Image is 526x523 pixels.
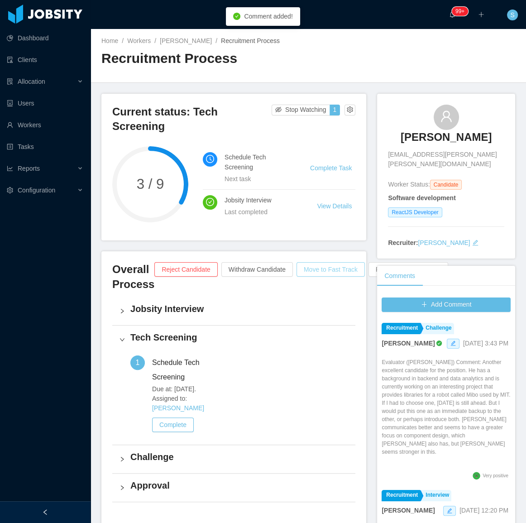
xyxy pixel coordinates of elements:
[225,195,296,205] h4: Jobsity Interview
[452,7,468,16] sup: 1211
[112,297,355,325] div: icon: rightJobsity Interview
[233,13,240,20] i: icon: check-circle
[296,262,365,277] button: Move to Fast Track
[7,165,13,172] i: icon: line-chart
[388,194,455,202] strong: Software development
[483,473,508,478] span: Very positive
[7,29,83,47] a: icon: pie-chartDashboard
[101,49,308,68] h2: Recruitment Process
[388,181,430,188] span: Worker Status:
[130,479,348,492] h4: Approval
[127,37,151,44] a: Workers
[154,262,217,277] button: Reject Candidate
[112,262,154,292] h3: Overall Process
[225,174,288,184] div: Next task
[450,341,456,346] i: icon: edit
[418,239,470,246] a: [PERSON_NAME]
[368,262,448,277] button: Put Candidate On Hold
[152,394,234,413] span: Assigned to:
[382,323,420,334] a: Recruitment
[388,150,504,169] span: [EMAIL_ADDRESS][PERSON_NAME][PERSON_NAME][DOMAIN_NAME]
[152,417,194,432] button: Complete
[377,266,422,286] div: Comments
[120,456,125,462] i: icon: right
[112,474,355,502] div: icon: rightApproval
[152,404,204,412] a: [PERSON_NAME]
[130,331,348,344] h4: Tech Screening
[401,130,492,150] a: [PERSON_NAME]
[206,155,214,163] i: icon: clock-circle
[459,507,508,514] span: [DATE] 12:20 PM
[388,239,418,246] strong: Recruiter:
[472,240,478,246] i: icon: edit
[136,359,140,366] span: 1
[18,78,45,85] span: Allocation
[382,490,420,501] a: Recruitment
[510,10,514,20] span: S
[18,165,40,172] span: Reports
[18,187,55,194] span: Configuration
[7,138,83,156] a: icon: profileTasks
[160,37,212,44] a: [PERSON_NAME]
[447,508,452,513] i: icon: edit
[7,51,83,69] a: icon: auditClients
[421,323,454,334] a: Challenge
[122,37,124,44] span: /
[152,421,194,428] a: Complete
[112,326,355,354] div: icon: rightTech Screening
[382,507,435,514] strong: [PERSON_NAME]
[112,445,355,473] div: icon: rightChallenge
[344,105,355,115] button: icon: setting
[120,485,125,490] i: icon: right
[382,297,511,312] button: icon: plusAdd Comment
[478,11,484,18] i: icon: plus
[244,13,292,20] span: Comment added!
[130,451,348,463] h4: Challenge
[382,358,511,456] p: Evaluator ([PERSON_NAME]) Comment: Another excellent candidate for the position. He has a backgro...
[440,110,453,123] i: icon: user
[130,302,348,315] h4: Jobsity Interview
[215,37,217,44] span: /
[330,105,340,115] button: 1
[120,308,125,314] i: icon: right
[272,105,330,115] button: icon: eye-invisibleStop Watching
[388,207,442,217] span: ReactJS Developer
[221,262,293,277] button: Withdraw Candidate
[206,198,214,206] i: icon: check-circle
[152,384,234,394] span: Due at: [DATE].
[154,37,156,44] span: /
[120,337,125,342] i: icon: right
[382,340,435,347] strong: [PERSON_NAME]
[112,178,188,192] span: 3 / 9
[101,37,118,44] a: Home
[463,340,508,347] span: [DATE] 3:43 PM
[310,164,352,172] a: Complete Task
[112,105,272,134] h3: Current status: Tech Screening
[401,130,492,144] h3: [PERSON_NAME]
[221,37,280,44] span: Recruitment Process
[421,490,451,501] a: Interview
[317,202,352,210] a: View Details
[7,116,83,134] a: icon: userWorkers
[7,94,83,112] a: icon: robotUsers
[225,152,288,172] h4: Schedule Tech Screening
[152,355,234,384] div: Schedule Tech Screening
[430,180,462,190] span: Candidate
[225,207,296,217] div: Last completed
[7,187,13,193] i: icon: setting
[7,78,13,85] i: icon: solution
[449,11,455,18] i: icon: bell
